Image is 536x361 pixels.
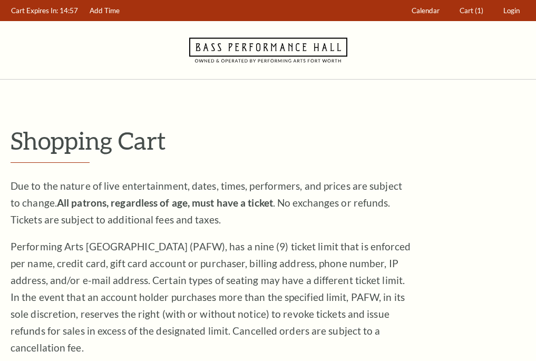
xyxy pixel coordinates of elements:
[11,6,58,15] span: Cart Expires In:
[412,6,440,15] span: Calendar
[475,6,483,15] span: (1)
[57,197,273,209] strong: All patrons, regardless of age, must have a ticket
[503,6,520,15] span: Login
[60,6,78,15] span: 14:57
[499,1,525,21] a: Login
[11,127,525,154] p: Shopping Cart
[85,1,125,21] a: Add Time
[460,6,473,15] span: Cart
[455,1,489,21] a: Cart (1)
[11,180,402,226] span: Due to the nature of live entertainment, dates, times, performers, and prices are subject to chan...
[407,1,445,21] a: Calendar
[11,238,411,356] p: Performing Arts [GEOGRAPHIC_DATA] (PAFW), has a nine (9) ticket limit that is enforced per name, ...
